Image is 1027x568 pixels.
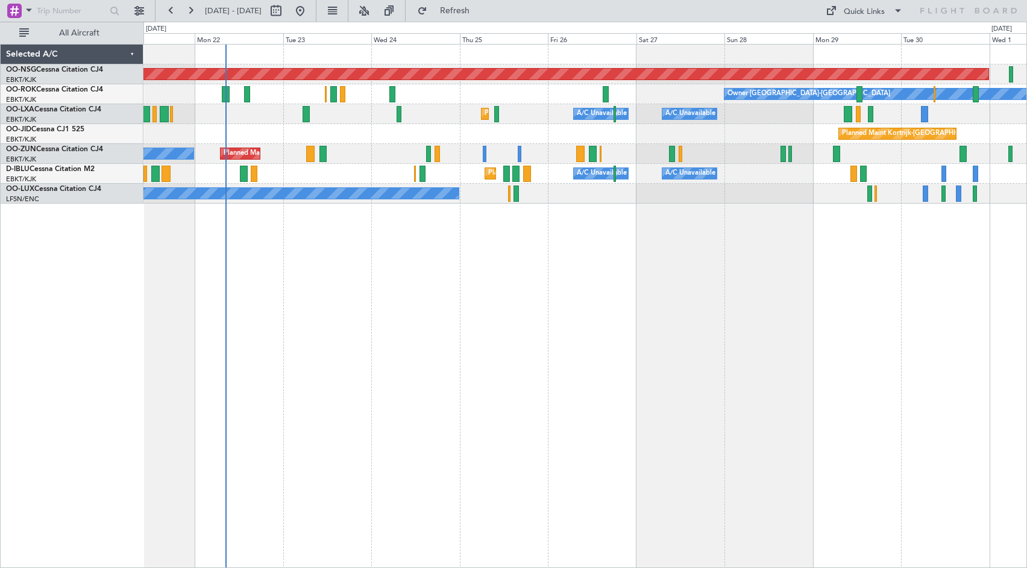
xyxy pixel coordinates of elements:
[6,115,36,124] a: EBKT/KJK
[665,164,858,183] div: A/C Unavailable [GEOGRAPHIC_DATA]-[GEOGRAPHIC_DATA]
[6,86,36,93] span: OO-ROK
[13,23,131,43] button: All Aircraft
[577,164,801,183] div: A/C Unavailable [GEOGRAPHIC_DATA] ([GEOGRAPHIC_DATA] National)
[901,33,990,44] div: Tue 30
[6,155,36,164] a: EBKT/KJK
[485,105,625,123] div: Planned Maint Kortrijk-[GEOGRAPHIC_DATA]
[6,195,39,204] a: LFSN/ENC
[665,105,715,123] div: A/C Unavailable
[727,85,890,103] div: Owner [GEOGRAPHIC_DATA]-[GEOGRAPHIC_DATA]
[724,33,813,44] div: Sun 28
[283,33,372,44] div: Tue 23
[6,186,101,193] a: OO-LUXCessna Citation CJ4
[205,5,262,16] span: [DATE] - [DATE]
[844,6,885,18] div: Quick Links
[371,33,460,44] div: Wed 24
[813,33,902,44] div: Mon 29
[548,33,636,44] div: Fri 26
[6,106,34,113] span: OO-LXA
[6,146,103,153] a: OO-ZUNCessna Citation CJ4
[6,135,36,144] a: EBKT/KJK
[37,2,106,20] input: Trip Number
[6,126,31,133] span: OO-JID
[820,1,909,20] button: Quick Links
[146,24,166,34] div: [DATE]
[460,33,548,44] div: Thu 25
[107,33,195,44] div: Sun 21
[412,1,484,20] button: Refresh
[577,105,801,123] div: A/C Unavailable [GEOGRAPHIC_DATA] ([GEOGRAPHIC_DATA] National)
[6,126,84,133] a: OO-JIDCessna CJ1 525
[224,145,364,163] div: Planned Maint Kortrijk-[GEOGRAPHIC_DATA]
[6,166,30,173] span: D-IBLU
[6,66,103,73] a: OO-NSGCessna Citation CJ4
[6,95,36,104] a: EBKT/KJK
[6,75,36,84] a: EBKT/KJK
[195,33,283,44] div: Mon 22
[488,164,623,183] div: Planned Maint Nice ([GEOGRAPHIC_DATA])
[6,166,95,173] a: D-IBLUCessna Citation M2
[6,146,36,153] span: OO-ZUN
[31,29,127,37] span: All Aircraft
[6,86,103,93] a: OO-ROKCessna Citation CJ4
[6,175,36,184] a: EBKT/KJK
[6,106,101,113] a: OO-LXACessna Citation CJ4
[6,186,34,193] span: OO-LUX
[991,24,1012,34] div: [DATE]
[6,66,36,73] span: OO-NSG
[430,7,480,15] span: Refresh
[842,125,982,143] div: Planned Maint Kortrijk-[GEOGRAPHIC_DATA]
[636,33,725,44] div: Sat 27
